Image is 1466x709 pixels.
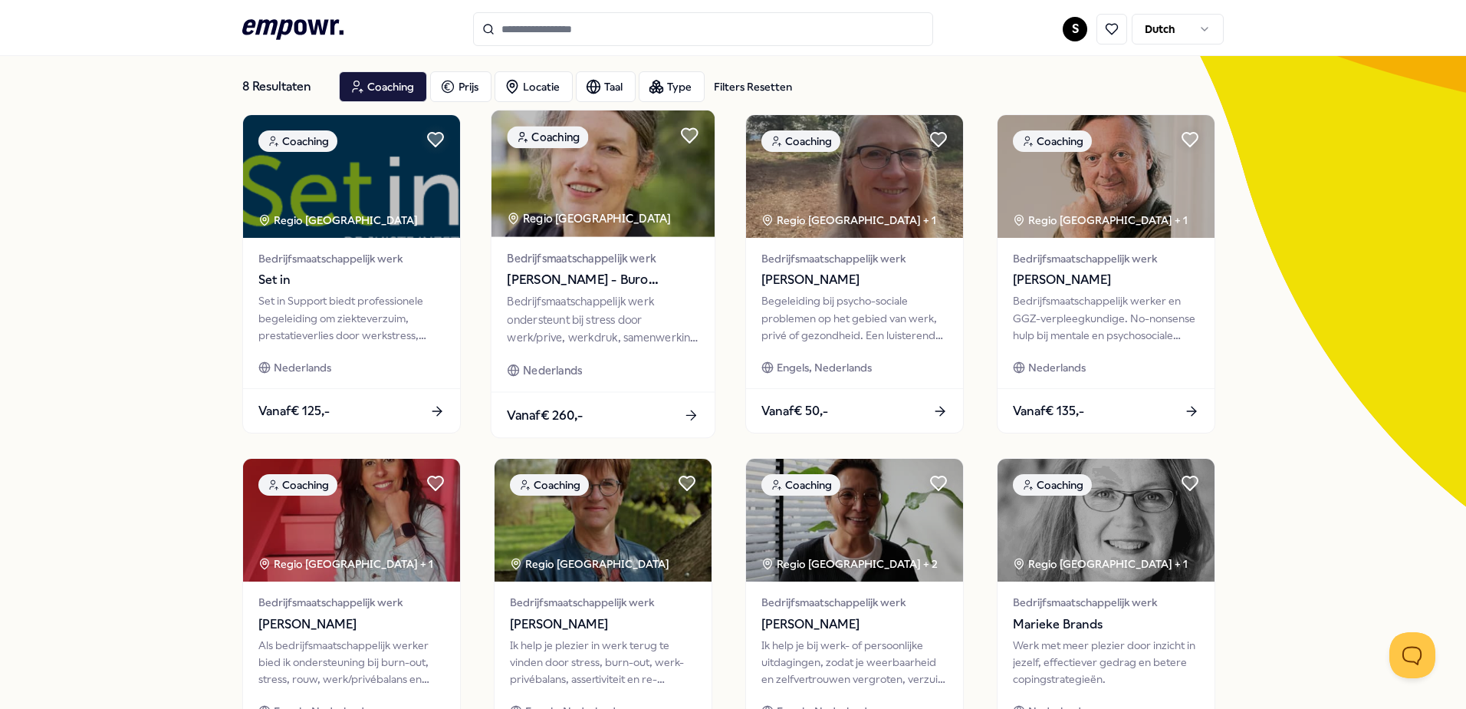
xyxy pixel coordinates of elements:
span: Marieke Brands [1013,615,1199,635]
a: package imageCoachingRegio [GEOGRAPHIC_DATA] Bedrijfsmaatschappelijk werk[PERSON_NAME] - Buro Noo... [491,110,716,439]
span: Vanaf € 260,- [507,405,583,425]
div: Coaching [1013,474,1092,496]
div: Regio [GEOGRAPHIC_DATA] [507,209,673,227]
div: Coaching [258,474,337,496]
div: Bedrijfsmaatschappelijk werk ondersteunt bij stress door werk/prive, werkdruk, samenwerking en re... [507,293,698,346]
input: Search for products, categories or subcategories [473,12,933,46]
div: Coaching [761,474,840,496]
div: Coaching [1013,130,1092,152]
span: Vanaf € 125,- [258,401,330,421]
span: Nederlands [274,359,331,376]
img: package image [746,115,963,238]
div: 8 Resultaten [242,71,327,102]
span: [PERSON_NAME] [761,270,948,290]
span: Nederlands [523,361,582,379]
div: Regio [GEOGRAPHIC_DATA] + 1 [1013,556,1188,572]
span: Bedrijfsmaatschappelijk werk [761,250,948,267]
span: [PERSON_NAME] [761,615,948,635]
button: Taal [576,71,636,102]
span: Vanaf € 135,- [1013,401,1084,421]
div: Regio [GEOGRAPHIC_DATA] + 1 [258,556,433,572]
a: package imageCoachingRegio [GEOGRAPHIC_DATA] + 1Bedrijfsmaatschappelijk werk[PERSON_NAME]Begeleid... [745,114,964,434]
span: Bedrijfsmaatschappelijk werk [258,594,445,611]
img: package image [491,110,715,237]
button: Coaching [339,71,427,102]
div: Regio [GEOGRAPHIC_DATA] [258,212,420,229]
div: Filters Resetten [714,78,792,95]
img: package image [243,459,460,582]
span: [PERSON_NAME] [510,615,696,635]
div: Begeleiding bij psycho-sociale problemen op het gebied van werk, privé of gezondheid. Een luister... [761,292,948,344]
span: Bedrijfsmaatschappelijk werk [761,594,948,611]
div: Ik help je bij werk- of persoonlijke uitdagingen, zodat je weerbaarheid en zelfvertrouwen vergrot... [761,637,948,688]
span: Bedrijfsmaatschappelijk werk [507,249,698,267]
span: Engels, Nederlands [777,359,872,376]
div: Bedrijfsmaatschappelijk werker en GGZ-verpleegkundige. No-nonsense hulp bij mentale en psychosoci... [1013,292,1199,344]
img: package image [495,459,712,582]
div: Coaching [507,126,588,148]
div: Ik help je plezier in werk terug te vinden door stress, burn-out, werk-privébalans, assertiviteit... [510,637,696,688]
div: Werk met meer plezier door inzicht in jezelf, effectiever gedrag en betere copingstrategieën. [1013,637,1199,688]
button: Type [639,71,705,102]
img: package image [998,115,1215,238]
div: Coaching [761,130,840,152]
span: Bedrijfsmaatschappelijk werk [1013,594,1199,611]
span: Nederlands [1028,359,1086,376]
div: Regio [GEOGRAPHIC_DATA] + 2 [761,556,938,572]
div: Coaching [510,474,589,496]
span: Set in [258,270,445,290]
iframe: Help Scout Beacon - Open [1389,632,1435,678]
div: Regio [GEOGRAPHIC_DATA] [510,556,672,572]
div: Regio [GEOGRAPHIC_DATA] + 1 [1013,212,1188,229]
button: S [1063,17,1087,41]
div: Regio [GEOGRAPHIC_DATA] + 1 [761,212,936,229]
span: [PERSON_NAME] - Buro Noorderlingen [507,270,698,290]
span: Vanaf € 50,- [761,401,828,421]
span: Bedrijfsmaatschappelijk werk [258,250,445,267]
a: package imageCoachingRegio [GEOGRAPHIC_DATA] + 1Bedrijfsmaatschappelijk werk[PERSON_NAME]Bedrijfs... [997,114,1215,434]
div: Set in Support biedt professionele begeleiding om ziekteverzuim, prestatieverlies door werkstress... [258,292,445,344]
span: Bedrijfsmaatschappelijk werk [510,594,696,611]
span: [PERSON_NAME] [1013,270,1199,290]
img: package image [243,115,460,238]
button: Locatie [495,71,573,102]
div: Coaching [258,130,337,152]
button: Prijs [430,71,491,102]
span: Bedrijfsmaatschappelijk werk [1013,250,1199,267]
span: [PERSON_NAME] [258,615,445,635]
img: package image [998,459,1215,582]
div: Als bedrijfsmaatschappelijk werker bied ik ondersteuning bij burn-out, stress, rouw, werk/privéba... [258,637,445,688]
img: package image [746,459,963,582]
a: package imageCoachingRegio [GEOGRAPHIC_DATA] Bedrijfsmaatschappelijk werkSet inSet in Support bie... [242,114,461,434]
